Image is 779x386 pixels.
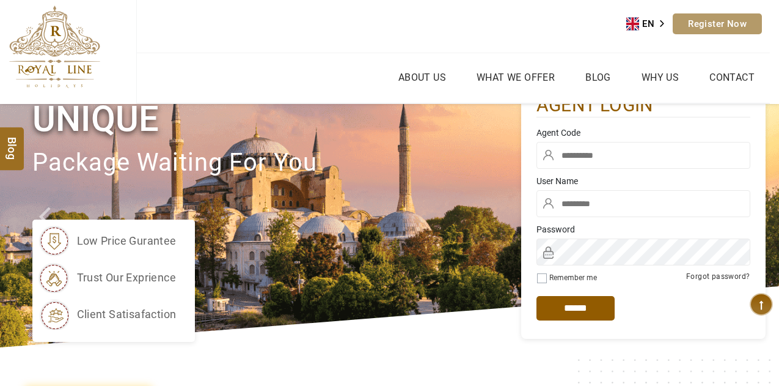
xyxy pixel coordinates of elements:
a: Check next prev [23,104,62,347]
div: Language [626,15,673,33]
a: Blog [582,69,614,86]
h2: agent login [536,94,750,117]
a: Why Us [638,69,682,86]
label: User Name [536,175,750,187]
p: package waiting for you [32,143,521,184]
label: Password [536,223,750,236]
a: Forgot password? [686,272,750,281]
aside: Language selected: English [626,15,673,33]
label: Agent Code [536,127,750,139]
h1: Unique [32,96,521,142]
a: Contact [706,69,758,86]
span: Blog [4,137,20,147]
a: Check next image [740,104,779,347]
img: The Royal Line Holidays [9,6,100,88]
a: About Us [395,69,449,86]
li: low price gurantee [38,226,177,256]
a: Register Now [673,13,762,34]
a: EN [626,15,673,33]
a: What we Offer [474,69,558,86]
li: trust our exprience [38,262,177,293]
li: client satisafaction [38,299,177,330]
label: Remember me [549,273,597,282]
